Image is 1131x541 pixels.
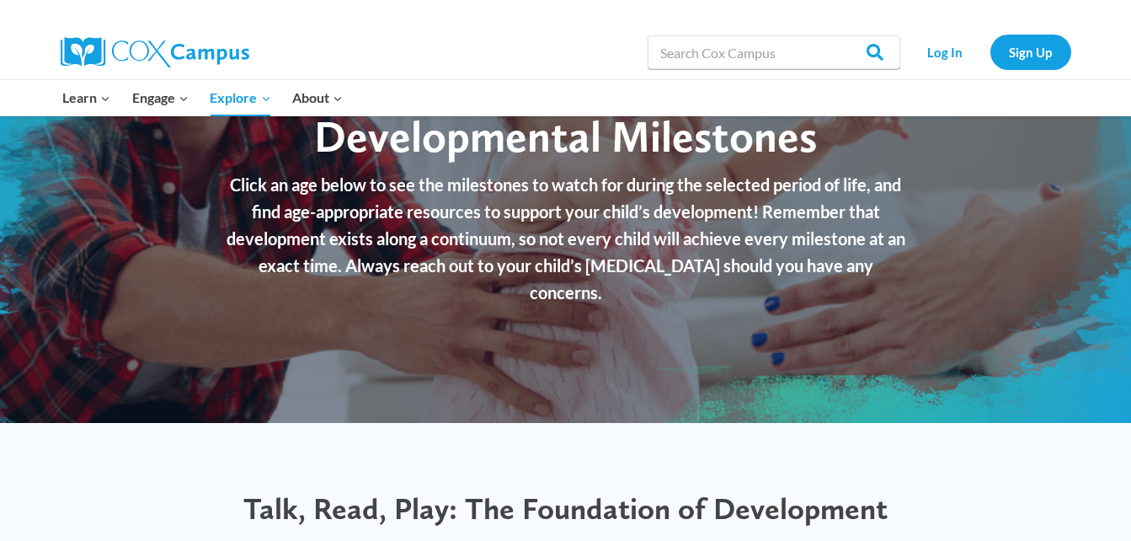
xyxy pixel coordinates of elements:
[909,35,1071,69] nav: Secondary Navigation
[648,35,900,69] input: Search Cox Campus
[200,80,282,115] button: Child menu of Explore
[61,37,249,67] img: Cox Campus
[990,35,1071,69] a: Sign Up
[314,110,817,163] span: Developmental Milestones
[243,490,888,527] span: Talk, Read, Play: The Foundation of Development
[281,80,354,115] button: Child menu of About
[121,80,200,115] button: Child menu of Engage
[909,35,982,69] a: Log In
[52,80,354,115] nav: Primary Navigation
[225,171,907,306] p: Click an age below to see the milestones to watch for during the selected period of life, and fin...
[52,80,122,115] button: Child menu of Learn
